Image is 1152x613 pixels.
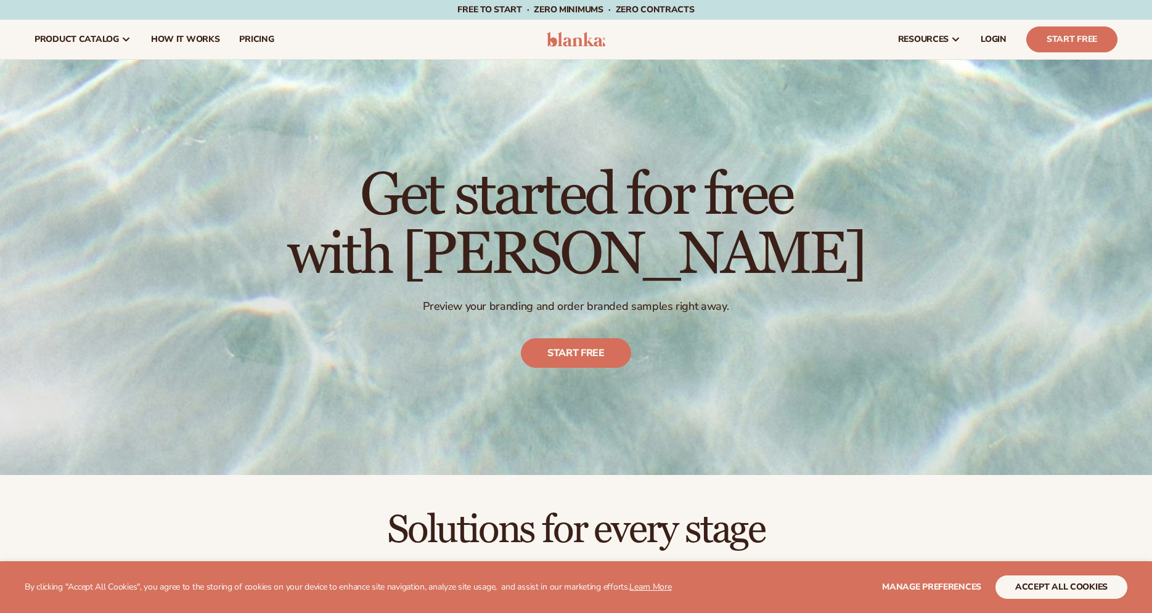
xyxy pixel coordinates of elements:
a: resources [888,20,971,59]
button: accept all cookies [995,575,1127,599]
a: Start Free [1026,26,1117,52]
a: LOGIN [971,20,1016,59]
a: How It Works [141,20,230,59]
img: logo [547,32,605,47]
a: pricing [229,20,284,59]
p: By clicking "Accept All Cookies", you agree to the storing of cookies on your device to enhance s... [25,582,672,593]
h2: Solutions for every stage [35,509,1117,551]
a: Start free [521,339,631,368]
p: Preview your branding and order branded samples right away. [287,299,865,314]
a: product catalog [25,20,141,59]
span: product catalog [35,35,119,44]
span: resources [898,35,949,44]
span: LOGIN [981,35,1007,44]
span: Manage preferences [882,581,981,593]
a: Learn More [629,581,671,593]
span: How It Works [151,35,220,44]
span: Free to start · ZERO minimums · ZERO contracts [457,4,694,15]
span: pricing [239,35,274,44]
h1: Get started for free with [PERSON_NAME] [287,166,865,285]
button: Manage preferences [882,575,981,599]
